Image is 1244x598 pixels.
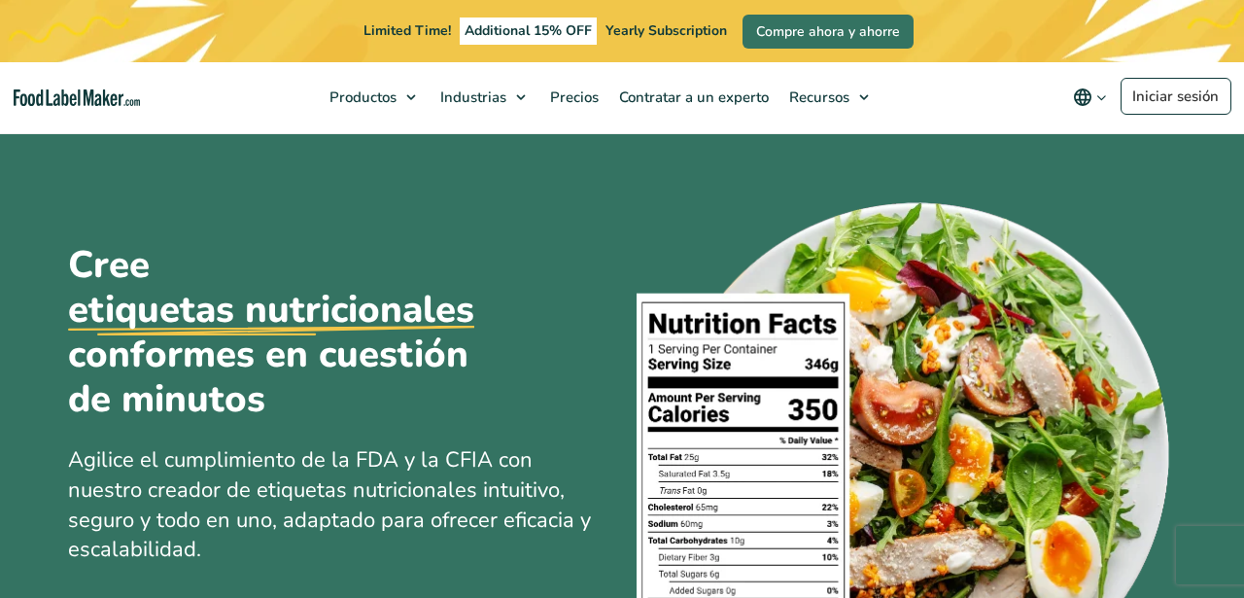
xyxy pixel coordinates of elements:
h1: Cree conformes en cuestión de minutos [68,243,515,422]
span: Recursos [783,88,851,107]
span: Additional 15% OFF [460,18,597,45]
span: Limited Time! [363,21,451,40]
span: Productos [324,88,398,107]
a: Compre ahora y ahorre [743,15,914,49]
a: Recursos [779,62,879,132]
a: Iniciar sesión [1121,78,1231,115]
span: Contratar a un experto [613,88,771,107]
span: Precios [544,88,601,107]
u: etiquetas nutricionales [68,288,474,333]
a: Contratar a un experto [609,62,775,132]
a: Industrias [431,62,536,132]
span: Yearly Subscription [605,21,727,40]
span: Industrias [434,88,508,107]
span: Agilice el cumplimiento de la FDA y la CFIA con nuestro creador de etiquetas nutricionales intuit... [68,445,591,564]
a: Productos [320,62,426,132]
a: Precios [540,62,605,132]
